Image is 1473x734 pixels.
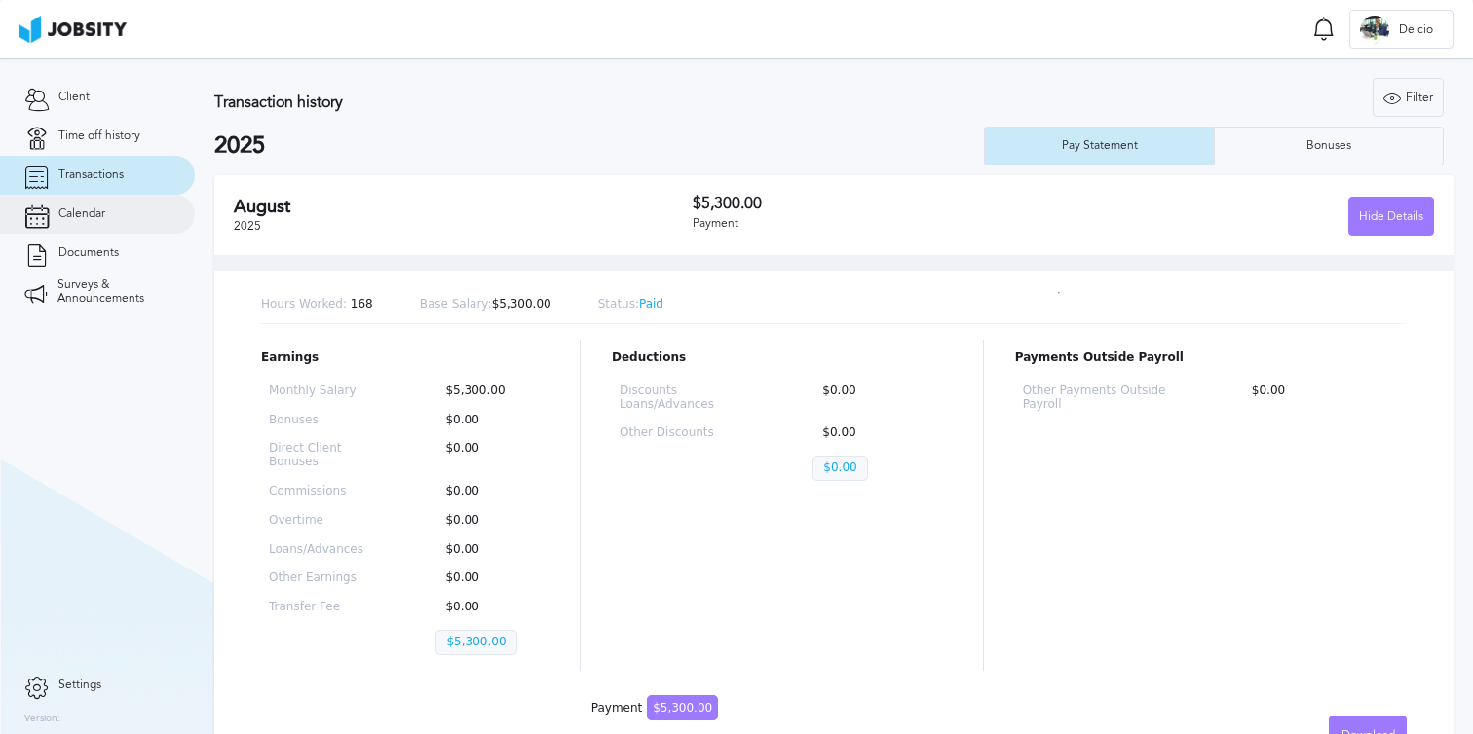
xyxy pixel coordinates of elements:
[269,442,373,469] p: Direct Client Bonuses
[647,695,718,720] span: $5,300.00
[261,351,548,365] p: Earnings
[435,630,516,655] p: $5,300.00
[598,297,639,311] span: Status:
[435,601,541,614] p: $0.00
[1214,127,1444,165] button: Bonuses
[435,385,541,398] p: $5,300.00
[435,414,541,427] p: $0.00
[57,278,170,306] span: Surveys & Announcements
[24,714,60,725] label: Version:
[269,414,373,427] p: Bonuses
[620,426,750,440] p: Other Discounts
[435,442,541,469] p: $0.00
[1023,385,1180,412] p: Other Payments Outside Payroll
[598,298,663,312] p: Paid
[1052,139,1148,153] div: Pay Statement
[234,197,693,217] h2: August
[812,456,867,481] p: $0.00
[420,298,551,312] p: $5,300.00
[1349,10,1454,49] button: DDelcio
[261,298,373,312] p: 168
[612,351,952,365] p: Deductions
[58,129,140,143] span: Time off history
[269,601,373,614] p: Transfer Fee
[812,385,943,412] p: $0.00
[19,16,127,43] img: ab4bad089aa723f57921c736e9817d99.png
[58,91,90,104] span: Client
[58,168,124,182] span: Transactions
[58,679,101,692] span: Settings
[214,132,984,160] h2: 2025
[435,485,541,498] p: $0.00
[1242,385,1399,412] p: $0.00
[1015,351,1407,365] p: Payments Outside Payroll
[812,426,943,440] p: $0.00
[269,514,373,528] p: Overtime
[1349,198,1433,237] div: Hide Details
[1374,79,1443,118] div: Filter
[58,246,119,260] span: Documents
[269,543,373,557] p: Loans/Advances
[984,127,1214,165] button: Pay Statement
[1373,78,1444,117] button: Filter
[234,219,261,233] span: 2025
[620,385,750,412] p: Discounts Loans/Advances
[269,385,373,398] p: Monthly Salary
[693,217,1064,231] div: Payment
[58,207,105,221] span: Calendar
[1348,197,1434,236] button: Hide Details
[435,514,541,528] p: $0.00
[269,485,373,498] p: Commissions
[269,571,373,585] p: Other Earnings
[1297,139,1361,153] div: Bonuses
[1389,23,1443,37] span: Delcio
[591,702,718,716] div: Payment
[435,571,541,585] p: $0.00
[435,543,541,557] p: $0.00
[420,297,492,311] span: Base Salary:
[261,297,347,311] span: Hours Worked:
[214,93,887,111] h3: Transaction history
[693,195,1064,212] h3: $5,300.00
[1360,16,1389,45] div: D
